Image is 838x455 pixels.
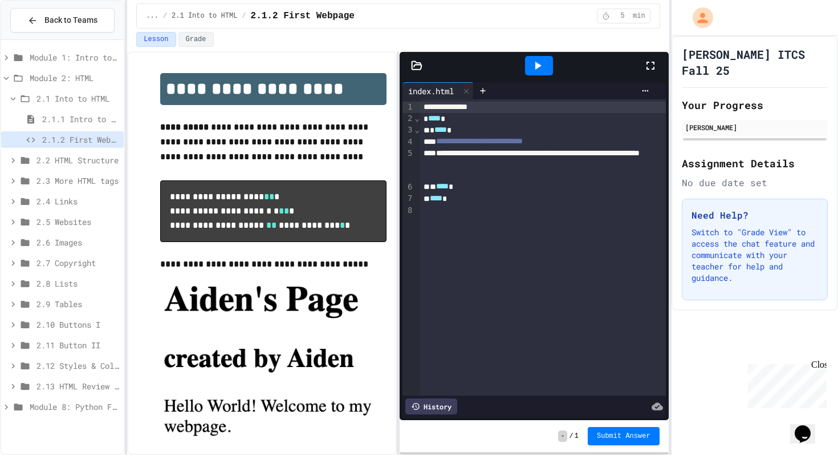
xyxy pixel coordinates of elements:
[36,92,119,104] span: 2.1 Into to HTML
[691,227,818,284] p: Switch to "Grade View" to access the chat feature and communicate with your teacher for help and ...
[682,97,828,113] h2: Your Progress
[36,277,119,289] span: 2.8 Lists
[558,430,567,442] span: -
[10,8,115,33] button: Back to Teams
[402,113,414,124] div: 2
[402,124,414,136] div: 3
[36,154,119,166] span: 2.2 HTML Structure
[36,319,119,331] span: 2.10 Buttons I
[597,432,650,441] span: Submit Answer
[414,125,420,134] span: Fold line
[146,11,158,21] span: ...
[251,9,355,23] span: 2.1.2 First Webpage
[36,298,119,310] span: 2.9 Tables
[613,11,632,21] span: 5
[682,46,828,78] h1: [PERSON_NAME] ITCS Fall 25
[691,208,818,222] h3: Need Help?
[36,257,119,269] span: 2.7 Copyright
[402,205,414,216] div: 8
[790,409,827,444] iframe: chat widget
[402,136,414,148] div: 4
[30,72,119,84] span: Module 2: HTML
[36,195,119,207] span: 2.4 Links
[242,11,246,21] span: /
[575,432,579,441] span: 1
[588,427,660,445] button: Submit Answer
[685,122,824,132] div: [PERSON_NAME]
[402,82,474,99] div: index.html
[30,51,119,63] span: Module 1: Intro to the Web
[414,114,420,123] span: Fold line
[633,11,645,21] span: min
[42,113,119,125] span: 2.1.1 Intro to HTML
[42,134,119,146] span: 2.1.2 First Webpage
[36,339,119,351] span: 2.11 Button II
[5,5,79,73] div: Chat with us now!Close
[569,432,573,441] span: /
[405,398,457,414] div: History
[172,11,237,21] span: 2.1 Into to HTML
[682,176,828,190] div: No due date set
[163,11,167,21] span: /
[682,155,828,171] h2: Assignment Details
[36,380,119,392] span: 2.13 HTML Review Quiz
[402,193,414,204] div: 7
[402,85,459,97] div: index.html
[743,360,827,408] iframe: chat widget
[136,32,176,47] button: Lesson
[36,360,119,372] span: 2.12 Styles & Colors
[30,401,119,413] span: Module 8: Python Fudamentals
[402,148,414,182] div: 5
[402,182,414,193] div: 6
[36,216,119,228] span: 2.5 Websites
[178,32,214,47] button: Grade
[44,14,97,26] span: Back to Teams
[36,236,119,248] span: 2.6 Images
[681,5,716,31] div: My Account
[402,102,414,113] div: 1
[36,175,119,187] span: 2.3 More HTML tags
